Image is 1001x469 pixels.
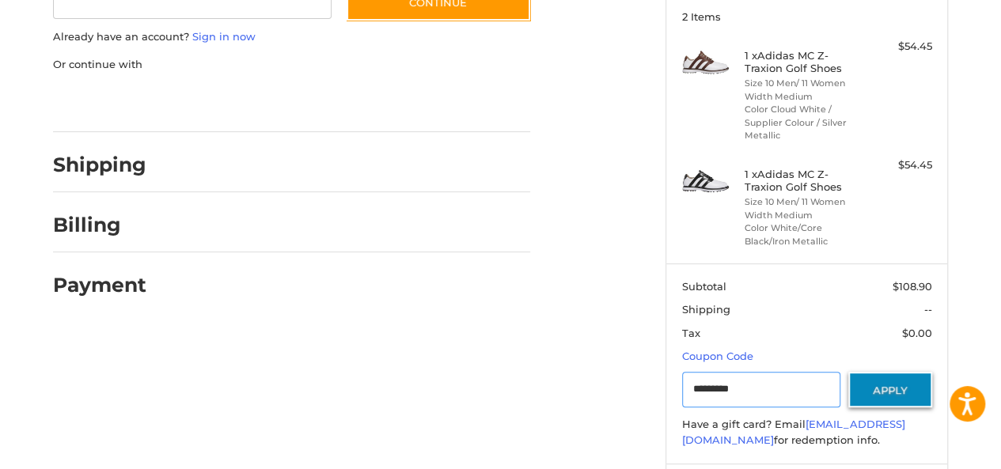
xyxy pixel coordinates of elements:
[682,417,932,448] div: Have a gift card? Email for redemption info.
[682,372,841,407] input: Gift Certificate or Coupon Code
[848,372,932,407] button: Apply
[182,88,301,116] iframe: PayPal-paylater
[192,30,256,43] a: Sign in now
[53,29,530,45] p: Already have an account?
[745,49,866,75] h4: 1 x Adidas MC Z-Traxion Golf Shoes
[682,350,753,362] a: Coupon Code
[745,168,866,194] h4: 1 x Adidas MC Z-Traxion Golf Shoes
[48,88,167,116] iframe: PayPal-paypal
[745,103,866,142] li: Color Cloud White / Supplier Colour / Silver Metallic
[745,221,866,248] li: Color White/Core Black/Iron Metallic
[682,327,700,339] span: Tax
[745,195,866,209] li: Size 10 Men/ 11 Women
[53,273,146,297] h2: Payment
[745,209,866,222] li: Width Medium
[745,77,866,90] li: Size 10 Men/ 11 Women
[317,88,435,116] iframe: PayPal-venmo
[870,39,932,55] div: $54.45
[682,303,730,316] span: Shipping
[924,303,932,316] span: --
[53,57,530,73] p: Or continue with
[682,10,932,23] h3: 2 Items
[53,153,146,177] h2: Shipping
[682,418,905,446] a: [EMAIL_ADDRESS][DOMAIN_NAME]
[870,426,1001,469] iframe: Google Customer Reviews
[893,280,932,293] span: $108.90
[53,213,146,237] h2: Billing
[870,157,932,173] div: $54.45
[682,280,726,293] span: Subtotal
[902,327,932,339] span: $0.00
[745,90,866,104] li: Width Medium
